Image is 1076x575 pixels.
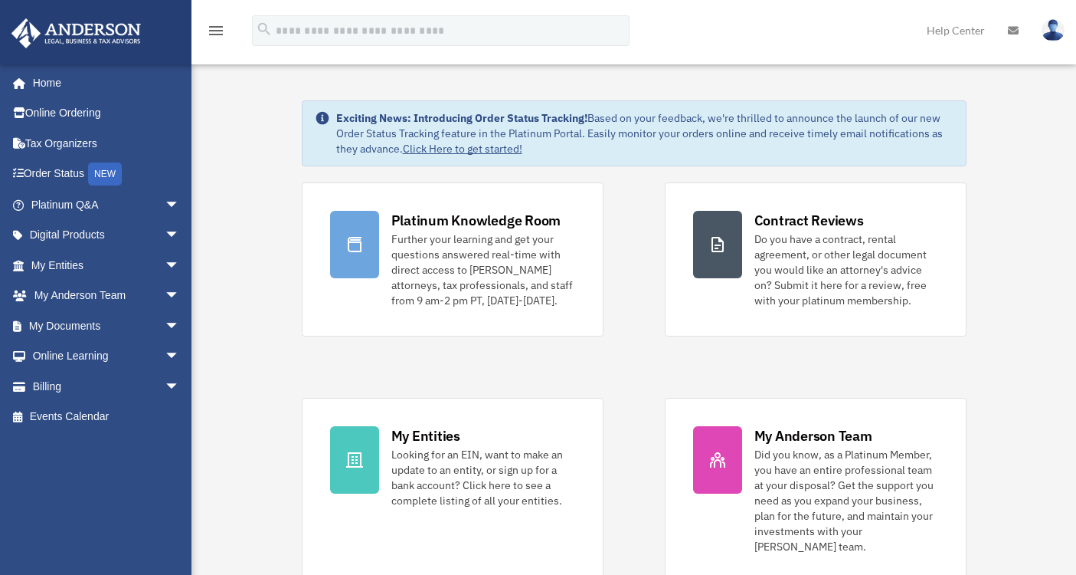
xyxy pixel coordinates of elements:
div: Did you know, as a Platinum Member, you have an entire professional team at your disposal? Get th... [754,447,938,554]
div: Do you have a contract, rental agreement, or other legal document you would like an attorney's ad... [754,232,938,308]
span: arrow_drop_down [165,371,195,402]
a: My Entitiesarrow_drop_down [11,250,203,281]
a: My Anderson Teamarrow_drop_down [11,281,203,311]
a: menu [207,27,225,40]
a: Digital Productsarrow_drop_down [11,220,203,251]
a: Billingarrow_drop_down [11,371,203,402]
a: Events Calendar [11,402,203,432]
a: Order StatusNEW [11,159,203,190]
span: arrow_drop_down [165,250,195,281]
img: User Pic [1042,19,1065,41]
a: Click Here to get started! [403,142,522,156]
span: arrow_drop_down [165,310,195,342]
div: NEW [88,163,122,186]
span: arrow_drop_down [165,220,195,251]
div: Looking for an EIN, want to make an update to an entity, or sign up for a bank account? Click her... [391,447,575,508]
div: Further your learning and get your questions answered real-time with direct access to [PERSON_NAM... [391,232,575,308]
i: search [256,21,273,38]
a: Platinum Knowledge Room Further your learning and get your questions answered real-time with dire... [302,182,603,337]
span: arrow_drop_down [165,281,195,312]
div: Contract Reviews [754,211,864,230]
img: Anderson Advisors Platinum Portal [7,18,146,48]
span: arrow_drop_down [165,341,195,373]
a: Online Ordering [11,98,203,129]
div: My Anderson Team [754,426,872,445]
a: My Documentsarrow_drop_down [11,310,203,341]
strong: Exciting News: Introducing Order Status Tracking! [336,111,587,125]
div: Based on your feedback, we're thrilled to announce the launch of our new Order Status Tracking fe... [336,110,953,156]
a: Tax Organizers [11,128,203,159]
a: Contract Reviews Do you have a contract, rental agreement, or other legal document you would like... [665,182,966,337]
i: menu [207,21,225,40]
a: Home [11,67,195,98]
a: Platinum Q&Aarrow_drop_down [11,189,203,220]
div: My Entities [391,426,460,445]
a: Online Learningarrow_drop_down [11,341,203,372]
div: Platinum Knowledge Room [391,211,561,230]
span: arrow_drop_down [165,189,195,221]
